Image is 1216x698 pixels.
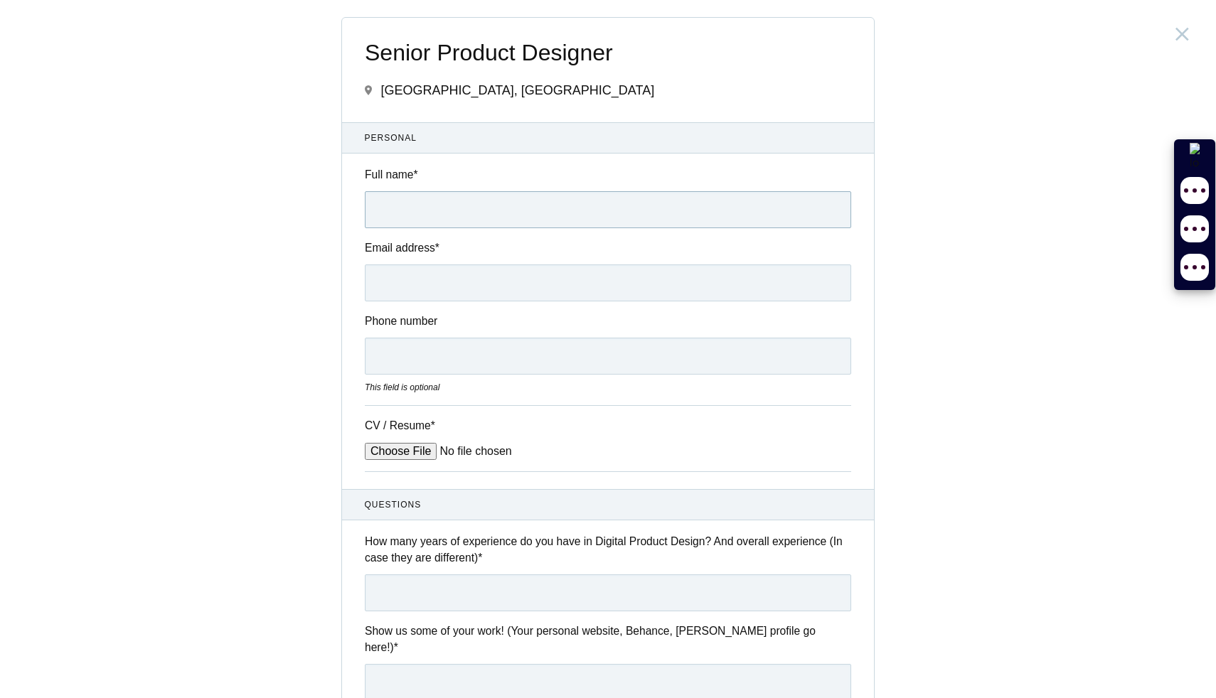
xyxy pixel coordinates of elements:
[365,313,851,329] label: Phone number
[365,41,851,65] span: Senior Product Designer
[365,623,851,656] label: Show us some of your work! (Your personal website, Behance, [PERSON_NAME] profile go here!)
[365,240,851,256] label: Email address
[380,83,654,97] span: [GEOGRAPHIC_DATA], [GEOGRAPHIC_DATA]
[365,417,471,434] label: CV / Resume
[365,533,851,567] label: How many years of experience do you have in Digital Product Design? And overall experience (In ca...
[365,166,851,183] label: Full name
[365,498,852,511] span: Questions
[365,131,852,144] span: Personal
[365,381,851,394] div: This field is optional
